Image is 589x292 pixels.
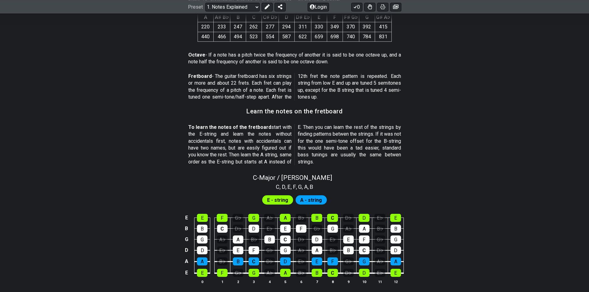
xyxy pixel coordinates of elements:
[262,22,279,32] td: 277
[343,225,354,233] div: A♭
[230,12,246,22] th: B
[311,12,327,22] th: E
[359,225,369,233] div: A
[264,225,275,233] div: E♭
[262,32,279,41] td: 554
[312,235,322,243] div: D
[327,12,343,22] th: F
[188,52,205,58] strong: Octave
[375,246,385,254] div: D♭
[267,196,288,205] span: First enable full edit mode to edit
[374,214,385,222] div: E♭
[343,235,354,243] div: E
[188,52,401,66] p: - If a note has a pitch twice the frequency of another it is said to be one octave up, and a note...
[391,269,401,277] div: E
[296,257,306,265] div: E♭
[198,22,213,32] td: 220
[197,214,208,222] div: E
[372,278,388,285] th: 11
[375,257,385,265] div: A♭
[264,257,275,265] div: D♭
[279,22,294,32] td: 294
[390,214,401,222] div: E
[308,183,310,191] span: ,
[249,225,259,233] div: D
[233,214,243,222] div: G♭
[308,2,329,11] button: Login
[294,32,311,41] td: 622
[264,214,275,222] div: A♭
[340,278,356,285] th: 9
[198,12,213,22] th: A
[217,235,228,243] div: A♭
[312,246,322,254] div: A
[327,246,338,254] div: B♭
[183,256,190,267] td: A
[359,257,369,265] div: G
[273,181,316,191] section: Scale pitch classes
[183,267,190,279] td: E
[296,183,298,191] span: ,
[246,22,262,32] td: 262
[296,225,306,233] div: F
[327,32,343,41] td: 698
[280,235,291,243] div: C
[217,246,228,254] div: E♭
[233,269,243,277] div: G♭
[217,257,228,265] div: B♭
[327,225,338,233] div: G
[217,269,228,277] div: F
[280,214,291,222] div: A
[233,225,243,233] div: D♭
[288,183,291,191] span: E
[391,225,401,233] div: B
[282,183,285,191] span: D
[183,234,190,245] td: G
[291,183,293,191] span: ,
[359,32,375,41] td: 784
[327,257,338,265] div: F
[343,12,359,22] th: F♯ G♭
[213,32,230,41] td: 466
[249,269,259,277] div: G
[359,235,369,243] div: F
[233,246,243,254] div: E
[246,108,343,115] h3: Learn the notes on the fretboard
[194,278,210,285] th: 0
[264,246,275,254] div: G♭
[198,32,213,41] td: 440
[183,223,190,234] td: B
[296,246,306,254] div: A♭
[279,32,294,41] td: 587
[325,278,340,285] th: 8
[246,32,262,41] td: 523
[310,183,313,191] span: B
[197,225,207,233] div: B
[375,235,385,243] div: G♭
[311,214,322,222] div: B
[188,73,212,79] strong: Fretboard
[233,257,243,265] div: B
[280,257,291,265] div: D
[262,2,273,11] button: Edit Preset
[280,269,291,277] div: A
[253,174,332,181] span: C - Major / [PERSON_NAME]
[230,32,246,41] td: 494
[294,22,311,32] td: 311
[375,225,385,233] div: B♭
[359,269,369,277] div: D
[312,269,322,277] div: B
[311,32,327,41] td: 659
[188,73,401,101] p: - The guitar fretboard has six strings or more and about 22 frets. Each fret can play the frequen...
[296,235,306,243] div: D♭
[280,246,291,254] div: G
[197,246,207,254] div: D
[214,278,230,285] th: 1
[246,278,262,285] th: 3
[377,2,388,11] button: Print
[230,22,246,32] td: 247
[388,278,403,285] th: 12
[296,214,306,222] div: B♭
[300,196,322,205] span: First enable full edit mode to edit
[276,183,280,191] span: C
